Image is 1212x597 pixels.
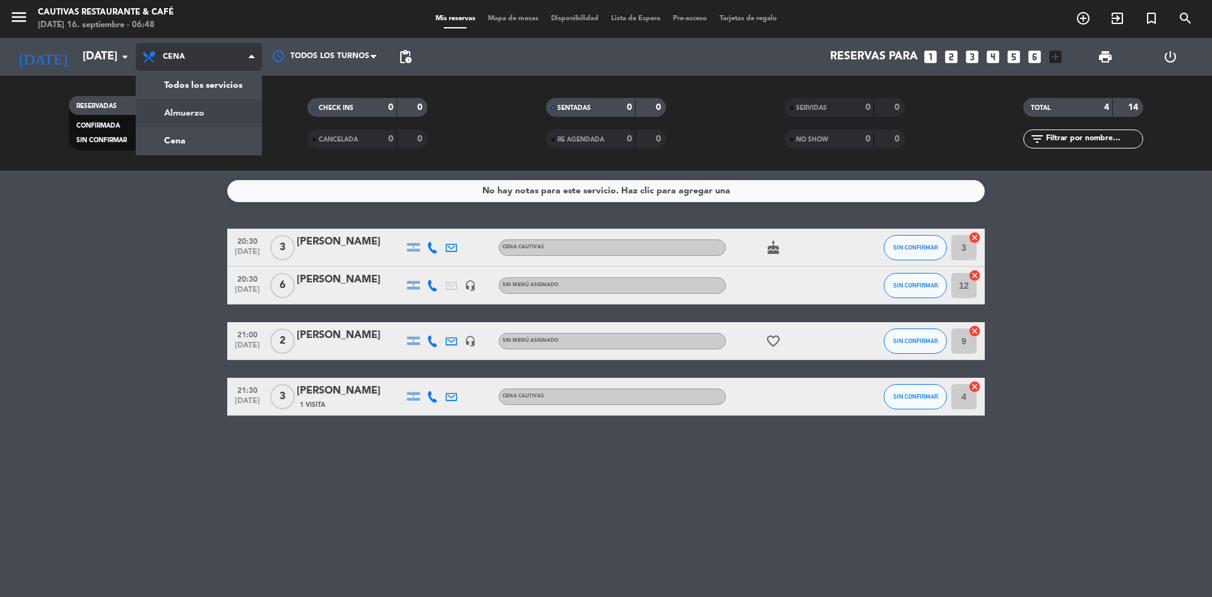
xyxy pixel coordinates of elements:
[968,231,981,244] i: cancel
[388,103,393,112] strong: 0
[1031,105,1050,111] span: TOTAL
[270,273,295,298] span: 6
[297,234,404,250] div: [PERSON_NAME]
[9,8,28,27] i: menu
[9,8,28,31] button: menu
[865,103,870,112] strong: 0
[76,137,127,143] span: SIN CONFIRMAR
[117,49,133,64] i: arrow_drop_down
[766,240,781,255] i: cake
[1047,49,1064,65] i: add_box
[300,400,325,410] span: 1 Visita
[482,184,730,198] div: No hay notas para este servicio. Haz clic para agregar una
[713,15,783,22] span: Tarjetas de regalo
[968,325,981,337] i: cancel
[502,338,559,343] span: Sin menú asignado
[557,136,604,143] span: RE AGENDADA
[884,235,947,260] button: SIN CONFIRMAR
[1026,49,1043,65] i: looks_6
[465,335,476,347] i: headset_mic
[9,43,76,71] i: [DATE]
[232,327,263,341] span: 21:00
[667,15,713,22] span: Pre-acceso
[1110,11,1125,26] i: exit_to_app
[656,103,663,112] strong: 0
[1144,11,1159,26] i: turned_in_not
[502,244,544,250] span: Cena Cautivas
[1045,132,1143,146] input: Filtrar por nombre...
[1128,103,1141,112] strong: 14
[943,49,959,65] i: looks_two
[417,135,425,143] strong: 0
[894,103,902,112] strong: 0
[796,136,828,143] span: NO SHOW
[502,282,559,287] span: Sin menú asignado
[388,135,393,143] strong: 0
[232,233,263,248] span: 20:30
[894,135,902,143] strong: 0
[38,19,174,32] div: [DATE] 16. septiembre - 06:48
[1006,49,1022,65] i: looks_5
[465,280,476,291] i: headset_mic
[1163,49,1178,64] i: power_settings_new
[270,384,295,409] span: 3
[297,272,404,288] div: [PERSON_NAME]
[76,123,120,129] span: CONFIRMADA
[38,6,174,19] div: Cautivas Restaurante & Café
[270,329,295,354] span: 2
[605,15,667,22] span: Lista de Espera
[1138,38,1203,76] div: LOG OUT
[136,127,261,155] a: Cena
[232,397,263,411] span: [DATE]
[482,15,545,22] span: Mapa de mesas
[830,51,918,63] span: Reservas para
[893,393,938,400] span: SIN CONFIRMAR
[1178,11,1193,26] i: search
[297,327,404,344] div: [PERSON_NAME]
[964,49,980,65] i: looks_3
[557,105,591,111] span: SENTADAS
[232,341,263,356] span: [DATE]
[893,244,938,251] span: SIN CONFIRMAR
[985,49,1001,65] i: looks_4
[1098,49,1113,64] span: print
[796,105,827,111] span: SERVIDAS
[232,382,263,397] span: 21:30
[1104,103,1109,112] strong: 4
[884,329,947,354] button: SIN CONFIRMAR
[968,380,981,393] i: cancel
[1076,11,1091,26] i: add_circle_outline
[417,103,425,112] strong: 0
[884,384,947,409] button: SIN CONFIRMAR
[893,282,938,289] span: SIN CONFIRMAR
[270,235,295,260] span: 3
[76,103,117,109] span: RESERVADAS
[545,15,605,22] span: Disponibilidad
[319,105,353,111] span: CHECK INS
[766,334,781,349] i: favorite_border
[398,49,413,64] span: pending_actions
[319,136,358,143] span: CANCELADA
[893,337,938,344] span: SIN CONFIRMAR
[232,248,263,262] span: [DATE]
[297,383,404,399] div: [PERSON_NAME]
[656,135,663,143] strong: 0
[884,273,947,298] button: SIN CONFIRMAR
[627,103,632,112] strong: 0
[502,394,544,399] span: Cena Cautivas
[136,71,261,99] a: Todos los servicios
[1030,131,1045,147] i: filter_list
[922,49,939,65] i: looks_one
[136,99,261,127] a: Almuerzo
[232,286,263,300] span: [DATE]
[232,271,263,286] span: 20:30
[865,135,870,143] strong: 0
[163,52,185,61] span: Cena
[627,135,632,143] strong: 0
[968,269,981,282] i: cancel
[429,15,482,22] span: Mis reservas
